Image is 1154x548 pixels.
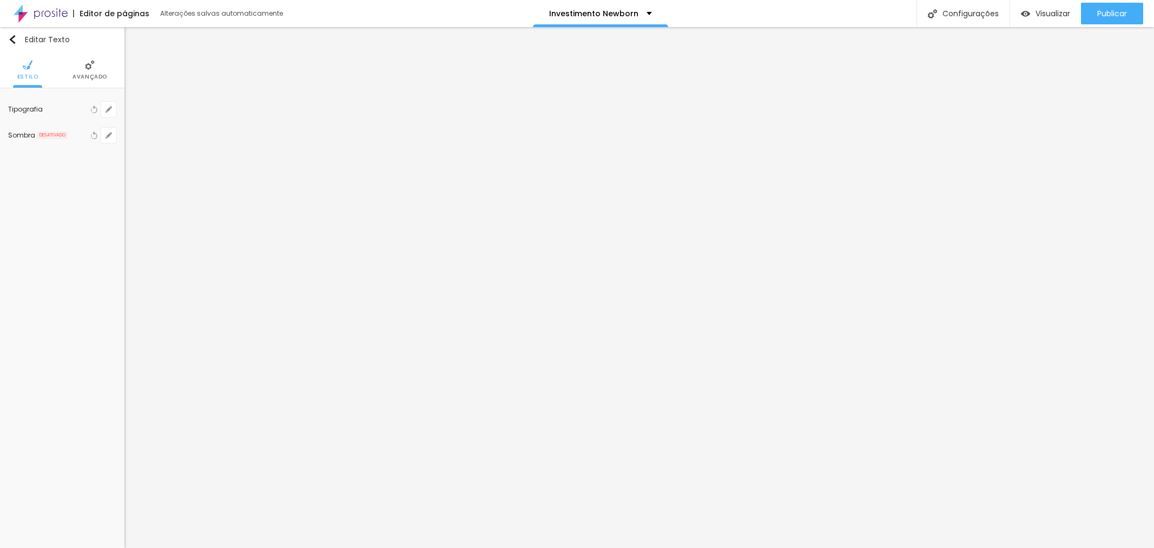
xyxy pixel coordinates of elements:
img: Icone [85,60,95,70]
span: Publicar [1097,9,1127,18]
div: Sombra [8,132,35,139]
div: Alterações salvas automaticamente [160,10,285,17]
span: Avançado [72,74,107,80]
button: Publicar [1081,3,1143,24]
span: Estilo [17,74,38,80]
img: Icone [928,9,937,18]
span: Visualizar [1036,9,1070,18]
div: Editar Texto [8,35,70,44]
button: Visualizar [1010,3,1081,24]
img: Icone [23,60,32,70]
div: Tipografia [8,106,88,113]
iframe: Editor [124,27,1154,548]
div: Editor de páginas [73,10,149,17]
span: DESATIVADO [37,132,68,139]
img: Icone [8,35,17,44]
p: Investimento Newborn [549,10,638,17]
img: view-1.svg [1021,9,1030,18]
